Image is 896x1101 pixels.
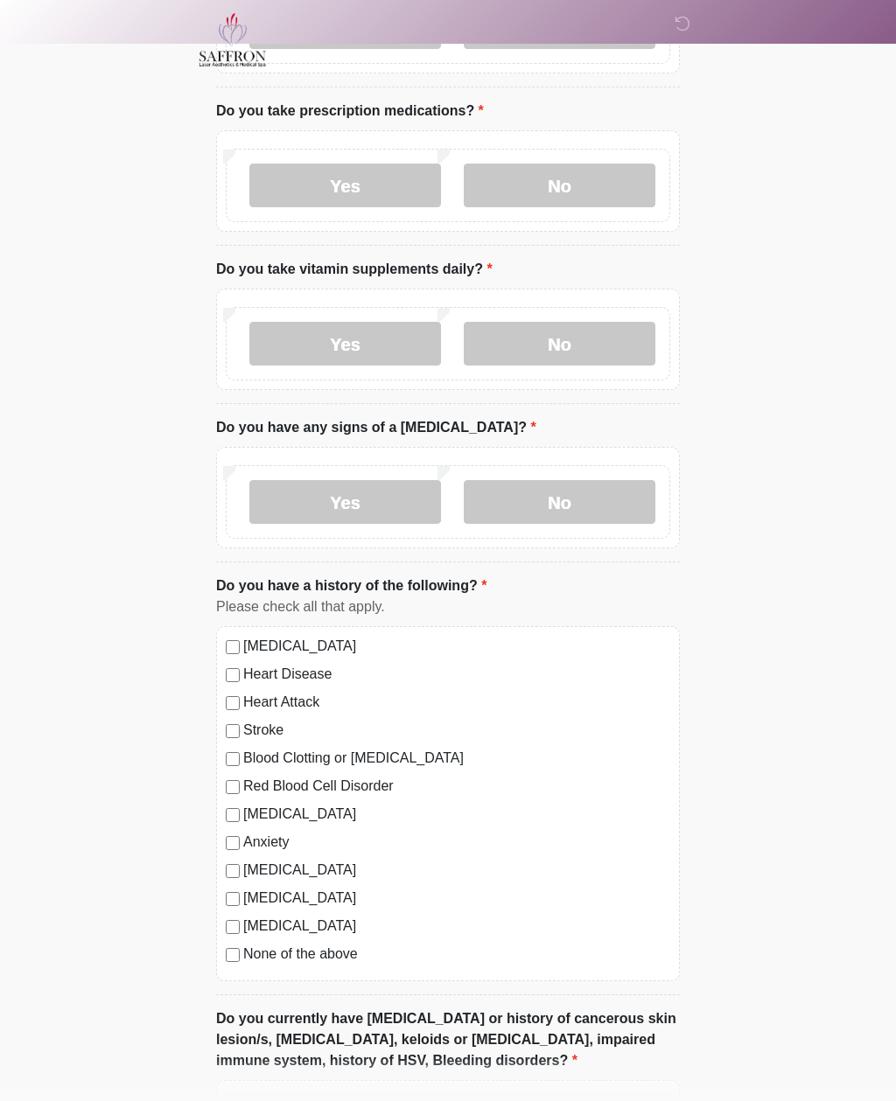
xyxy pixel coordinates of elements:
label: Yes [249,323,441,366]
input: None of the above [226,949,240,963]
input: Heart Attack [226,697,240,711]
label: Red Blood Cell Disorder [243,777,670,798]
label: No [464,164,655,208]
label: Stroke [243,721,670,742]
input: Heart Disease [226,669,240,683]
input: [MEDICAL_DATA] [226,893,240,907]
label: Do you have any signs of a [MEDICAL_DATA]? [216,418,536,439]
label: Yes [249,164,441,208]
label: Heart Attack [243,693,670,714]
label: Anxiety [243,833,670,854]
label: No [464,481,655,525]
label: [MEDICAL_DATA] [243,805,670,826]
label: Yes [249,481,441,525]
label: Do you take vitamin supplements daily? [216,260,493,281]
input: [MEDICAL_DATA] [226,809,240,823]
input: [MEDICAL_DATA] [226,865,240,879]
input: Red Blood Cell Disorder [226,781,240,795]
label: Do you take prescription medications? [216,101,484,122]
input: Anxiety [226,837,240,851]
input: [MEDICAL_DATA] [226,921,240,935]
label: No [464,323,655,366]
img: Saffron Laser Aesthetics and Medical Spa Logo [199,13,267,67]
label: Blood Clotting or [MEDICAL_DATA] [243,749,670,770]
label: [MEDICAL_DATA] [243,916,670,937]
label: Do you currently have [MEDICAL_DATA] or history of cancerous skin lesion/s, [MEDICAL_DATA], keloi... [216,1009,680,1072]
label: [MEDICAL_DATA] [243,637,670,658]
input: Stroke [226,725,240,739]
input: [MEDICAL_DATA] [226,641,240,655]
label: [MEDICAL_DATA] [243,861,670,881]
label: None of the above [243,944,670,965]
label: [MEDICAL_DATA] [243,888,670,909]
label: Heart Disease [243,665,670,686]
div: Please check all that apply. [216,597,680,618]
input: Blood Clotting or [MEDICAL_DATA] [226,753,240,767]
label: Do you have a history of the following? [216,576,486,597]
